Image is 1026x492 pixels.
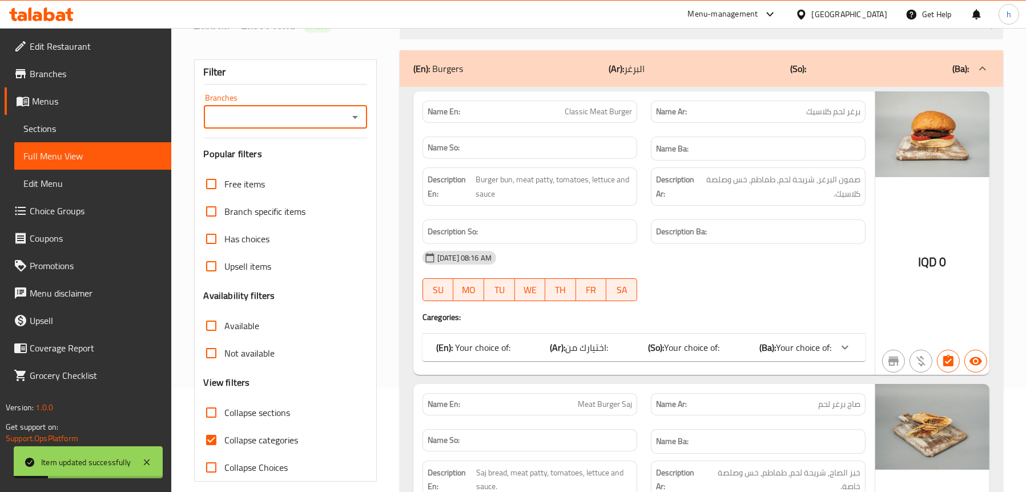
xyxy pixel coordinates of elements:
strong: Name Ba: [656,434,689,449]
span: Not available [225,346,275,360]
span: WE [520,282,541,298]
span: IQD [918,251,937,273]
span: TH [550,282,572,298]
span: Get support on: [6,419,58,434]
button: FR [576,278,607,301]
span: Full Menu View [23,149,162,163]
span: SU [428,282,449,298]
strong: Description Ba: [656,225,707,239]
span: Upsell [30,314,162,327]
a: Support.OpsPlatform [6,431,78,446]
a: Upsell [5,307,171,334]
b: (So): [791,60,807,77]
p: البرغر [609,62,645,75]
a: Choice Groups [5,197,171,225]
strong: Name En: [428,106,460,118]
h3: Popular filters [204,147,367,161]
span: [DATE] 08:16 AM [433,253,496,263]
span: Classic Meat Burger [565,106,632,118]
span: Free items [225,177,265,191]
b: (Ar): [609,60,624,77]
span: FR [581,282,602,298]
div: (En): Burgers(Ar):البرغر(So):(Ba): [400,50,1003,87]
strong: Description So: [428,225,478,239]
b: (En): [413,60,430,77]
span: Upsell items [225,259,272,273]
span: Grocery Checklist [30,369,162,382]
h3: Availability filters [204,289,275,302]
b: (Ba): [952,60,969,77]
span: Menu disclaimer [30,286,162,300]
span: Sections [23,122,162,135]
span: MO [458,282,480,298]
button: MO [453,278,484,301]
span: Your choice of: [664,339,719,356]
button: Not branch specific item [882,350,905,373]
a: Sections [14,115,171,142]
a: Edit Restaurant [5,33,171,60]
img: Meat_Burger638923146610617940.jpg [875,91,989,177]
button: TU [484,278,515,301]
strong: Name Ar: [656,398,687,410]
span: h [1007,8,1011,21]
button: Purchased item [910,350,932,373]
a: Branches [5,60,171,87]
div: Menu-management [688,7,758,21]
strong: Name So: [428,434,460,446]
strong: Description Ar: [656,173,699,201]
span: Available [225,319,260,333]
h4: Caregories: [423,311,866,323]
span: Meat Burger Saj [578,398,632,410]
span: اختيارك من: [566,339,609,356]
a: Edit Menu [14,170,171,197]
h3: View filters [204,376,250,389]
span: Burger bun, meat patty, tomatoes, lettuce and sauce [476,173,632,201]
span: Promotions [30,259,162,273]
span: Edit Restaurant [30,39,162,53]
span: Version: [6,400,34,415]
strong: Name En: [428,398,460,410]
b: (En): [436,339,453,356]
strong: Name Ar: [656,106,687,118]
button: Open [347,109,363,125]
a: Menus [5,87,171,115]
span: صمون البرغر, شريحة لحم, طماطم, خس وصلصة كلاسيك. [701,173,860,201]
span: Collapse categories [225,433,299,447]
div: Filter [204,60,367,85]
button: TH [545,278,576,301]
span: Coverage Report [30,341,162,355]
a: Full Menu View [14,142,171,170]
p: Burgers [413,62,463,75]
a: Menu disclaimer [5,279,171,307]
div: (En): Your choice of:(Ar):اختيارك من:(So):Your choice of:(Ba):Your choice of: [423,334,866,361]
a: Promotions [5,252,171,279]
span: Choice Groups [30,204,162,218]
a: Coupons [5,225,171,252]
button: SU [423,278,453,301]
span: SA [611,282,633,298]
span: Branches [30,67,162,81]
span: Your choice of: [776,339,831,356]
span: صاج برغر لحم [818,398,860,410]
span: 1.0.0 [35,400,53,415]
button: Has choices [937,350,960,373]
div: Item updated successfully [41,456,131,469]
span: Collapse sections [225,406,291,419]
span: Has choices [225,232,270,246]
span: 0 [940,251,947,273]
b: (Ar): [550,339,566,356]
strong: Name Ba: [656,142,689,156]
span: Menus [32,94,162,108]
p: Your choice of: [436,341,510,354]
span: Collapse Choices [225,461,288,474]
img: Meat_Burger_Saj638923146636654535.jpg [875,384,989,470]
span: Coupons [30,231,162,245]
strong: Description En: [428,173,473,201]
span: Branch specific items [225,205,306,218]
b: (Ba): [759,339,776,356]
button: SA [606,278,637,301]
div: [GEOGRAPHIC_DATA] [812,8,887,21]
span: Edit Menu [23,177,162,190]
a: Coverage Report [5,334,171,362]
button: Available [964,350,987,373]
